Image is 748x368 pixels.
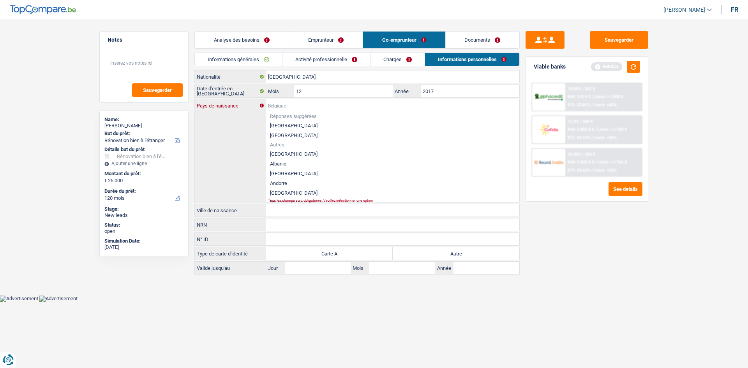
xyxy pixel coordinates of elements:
[657,4,712,16] a: [PERSON_NAME]
[591,135,593,140] span: /
[568,152,595,157] div: 10.45% | 330 €
[568,94,591,99] span: NAI: 2 819 €
[534,155,563,169] img: Record Credits
[393,85,420,97] label: Année
[266,233,519,245] input: B-1234567-89
[10,5,76,14] img: TopCompare Logo
[568,102,590,107] span: DTI: 23.81%
[534,63,566,70] div: Viable banks
[104,123,183,129] div: [PERSON_NAME]
[39,296,78,302] img: Advertisement
[266,188,519,198] li: [GEOGRAPHIC_DATA]
[104,238,183,244] div: Simulation Date:
[595,94,623,99] span: Limit: >1.000 €
[534,93,563,102] img: AlphaCredit
[104,178,107,184] span: €
[594,135,617,140] span: Limit: <60%
[195,99,266,112] label: Pays de naissance
[425,53,519,66] a: Informations personnelles
[266,178,519,188] li: Andorre
[591,168,593,173] span: /
[590,31,648,49] button: Sauvegarder
[270,114,515,119] span: Réponses suggérées
[108,37,180,43] h5: Notes
[568,160,594,165] span: NAI: 2 825,9 €
[568,127,594,132] span: NAI: 2 807,4 €
[421,85,519,97] input: AAAA
[266,262,285,274] label: Jour
[598,127,627,132] span: Limit: >1.100 €
[266,159,519,169] li: Albanie
[270,142,515,147] span: Autres
[195,85,266,97] label: Date d'entrée en [GEOGRAPHIC_DATA]
[592,94,593,99] span: /
[591,102,593,107] span: /
[731,6,738,13] div: fr
[132,83,183,97] button: Sauvegarder
[195,204,266,217] label: Ville de naissance
[453,262,519,274] input: AAAA
[609,182,642,196] button: See details
[104,116,183,123] div: Name:
[195,262,266,274] label: Valide jusqu'au
[266,198,519,208] li: [GEOGRAPHIC_DATA]
[289,32,363,48] a: Emprunteur
[104,146,183,153] div: Détails but du prêt
[266,247,393,260] label: Carte A
[663,7,705,13] span: [PERSON_NAME]
[285,262,351,274] input: JJ
[266,70,519,83] input: Belgique
[266,121,519,130] li: [GEOGRAPHIC_DATA]
[591,62,622,71] div: Refresh
[266,218,519,231] input: 12.12.12-123.12
[266,85,294,97] label: Mois
[195,53,282,66] a: Informations générales
[369,262,435,274] input: MM
[435,262,454,274] label: Année
[568,119,593,124] div: 11.9% | 349 €
[594,168,617,173] span: Limit: <65%
[351,262,369,274] label: Mois
[104,171,182,177] label: Montant du prêt:
[294,85,393,97] input: MM
[104,161,183,166] div: Ajouter une ligne
[104,130,182,137] label: But du prêt:
[195,247,266,260] label: Type de carte d'identité
[268,199,493,202] div: Tous les champs sont obligatoires. Veuillez sélectionner une option
[104,206,183,212] div: Stage:
[595,127,597,132] span: /
[195,233,266,245] label: N° ID
[104,222,183,228] div: Status:
[568,168,590,173] span: DTI: 23.62%
[534,122,563,137] img: Cofidis
[446,32,520,48] a: Documents
[104,212,183,218] div: New leads
[104,188,182,194] label: Durée du prêt:
[104,228,183,234] div: open
[104,244,183,250] div: [DATE]
[143,88,172,93] span: Sauvegarder
[282,53,370,66] a: Activité professionnelle
[195,32,289,48] a: Analyse des besoins
[195,218,266,231] label: NRN
[393,247,519,260] label: Autre
[266,99,519,112] input: Belgique
[568,86,595,92] div: 10.99% | 337 €
[568,135,590,140] span: DTI: 24.12%
[370,53,425,66] a: Charges
[266,149,519,159] li: [GEOGRAPHIC_DATA]
[195,70,266,83] label: Nationalité
[266,130,519,140] li: [GEOGRAPHIC_DATA]
[594,102,617,107] span: Limit: <60%
[598,160,627,165] span: Limit: >1.766 €
[595,160,597,165] span: /
[266,169,519,178] li: [GEOGRAPHIC_DATA]
[363,32,445,48] a: Co-emprunteur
